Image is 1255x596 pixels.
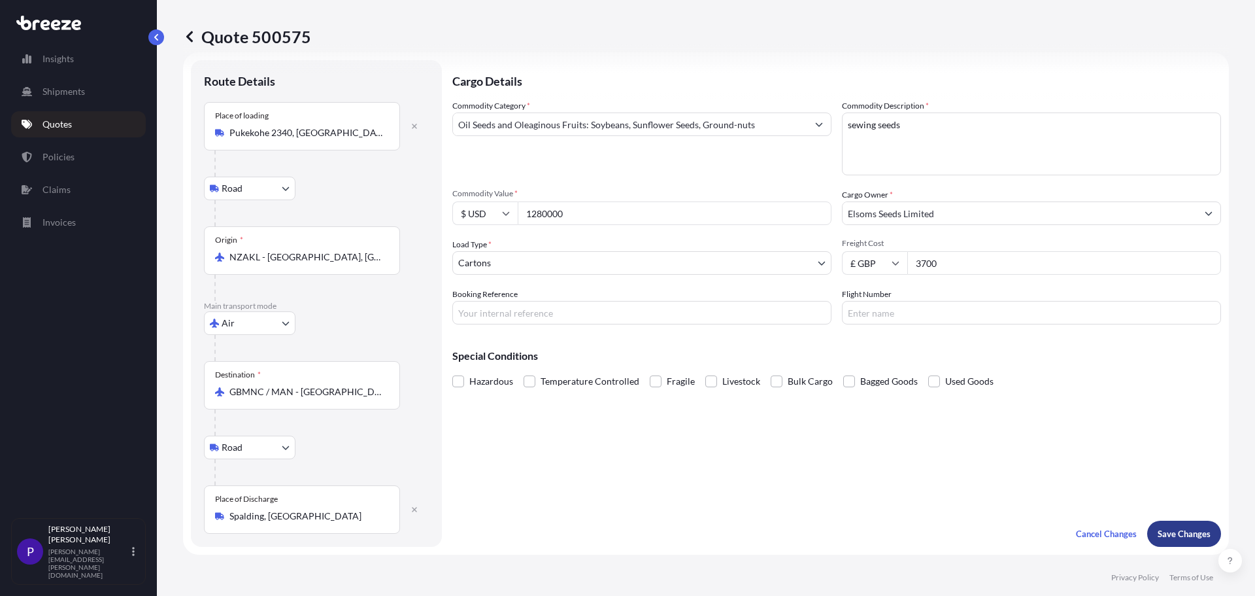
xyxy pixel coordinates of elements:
[842,288,892,301] label: Flight Number
[667,372,695,391] span: Fragile
[42,85,85,98] p: Shipments
[204,73,275,89] p: Route Details
[907,251,1221,275] input: Enter amount
[11,111,146,137] a: Quotes
[42,52,74,65] p: Insights
[452,60,1221,99] p: Cargo Details
[452,251,831,275] button: Cartons
[204,436,295,459] button: Select transport
[843,202,1197,225] input: Full name
[222,182,243,195] span: Road
[807,113,831,136] button: Show suggestions
[1197,202,1220,225] button: Show suggestions
[183,26,311,47] p: Quote 500575
[42,118,72,131] p: Quotes
[204,311,295,335] button: Select transport
[222,441,243,454] span: Road
[204,177,295,200] button: Select transport
[452,288,518,301] label: Booking Reference
[229,510,384,523] input: Place of Discharge
[215,494,278,504] div: Place of Discharge
[11,209,146,236] a: Invoices
[842,113,1221,175] textarea: sewing seeds
[945,372,994,391] span: Used Goods
[42,150,75,164] p: Policies
[42,216,76,229] p: Invoices
[11,79,146,105] a: Shipments
[1169,572,1213,583] a: Terms of Use
[842,99,929,113] label: Commodity Description
[27,545,34,558] span: P
[48,548,129,579] p: [PERSON_NAME][EMAIL_ADDRESS][PERSON_NAME][DOMAIN_NAME]
[215,370,261,380] div: Destination
[229,251,384,264] input: Origin
[842,188,893,202] label: Cargo Owner
[11,177,146,203] a: Claims
[42,183,71,196] p: Claims
[11,144,146,170] a: Policies
[215,235,243,245] div: Origin
[48,524,129,545] p: [PERSON_NAME] [PERSON_NAME]
[1065,521,1147,547] button: Cancel Changes
[453,113,807,136] input: Select a commodity type
[1158,527,1211,540] p: Save Changes
[842,301,1221,324] input: Enter name
[229,126,384,139] input: Place of loading
[204,301,429,311] p: Main transport mode
[452,99,530,113] label: Commodity Category
[518,202,831,225] input: Type amount
[215,111,269,121] div: Place of loading
[11,46,146,72] a: Insights
[1111,572,1159,583] a: Privacy Policy
[452,351,1221,361] p: Special Conditions
[842,238,1221,249] span: Freight Cost
[1076,527,1137,540] p: Cancel Changes
[469,372,513,391] span: Hazardous
[452,188,831,199] span: Commodity Value
[788,372,833,391] span: Bulk Cargo
[722,372,760,391] span: Livestock
[452,301,831,324] input: Your internal reference
[229,385,384,398] input: Destination
[452,238,492,251] span: Load Type
[458,256,491,270] span: Cartons
[1147,521,1221,547] button: Save Changes
[860,372,918,391] span: Bagged Goods
[222,317,235,330] span: Air
[541,372,639,391] span: Temperature Controlled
